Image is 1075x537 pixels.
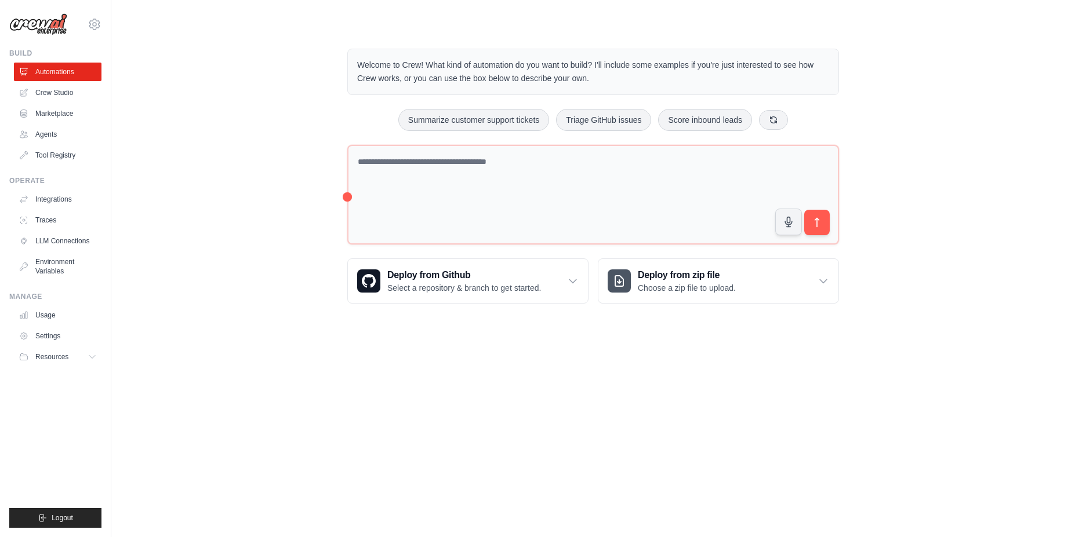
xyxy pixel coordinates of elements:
div: Operate [9,176,101,185]
img: Logo [9,13,67,35]
button: Logout [9,508,101,528]
span: Resources [35,352,68,361]
a: Automations [14,63,101,81]
a: Agents [14,125,101,144]
a: Settings [14,327,101,345]
p: Welcome to Crew! What kind of automation do you want to build? I'll include some examples if you'... [357,59,829,85]
a: Traces [14,211,101,229]
button: Triage GitHub issues [556,109,651,131]
a: Tool Registry [14,146,101,165]
h3: Deploy from zip file [638,268,736,282]
button: Resources [14,348,101,366]
p: Select a repository & branch to get started. [387,282,541,294]
h3: Deploy from Github [387,268,541,282]
a: Marketplace [14,104,101,123]
a: Environment Variables [14,253,101,280]
a: Crew Studio [14,83,101,102]
div: Build [9,49,101,58]
span: Logout [52,513,73,523]
div: Manage [9,292,101,301]
a: Usage [14,306,101,324]
p: Choose a zip file to upload. [638,282,736,294]
a: LLM Connections [14,232,101,250]
a: Integrations [14,190,101,209]
button: Summarize customer support tickets [398,109,549,131]
button: Score inbound leads [658,109,752,131]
